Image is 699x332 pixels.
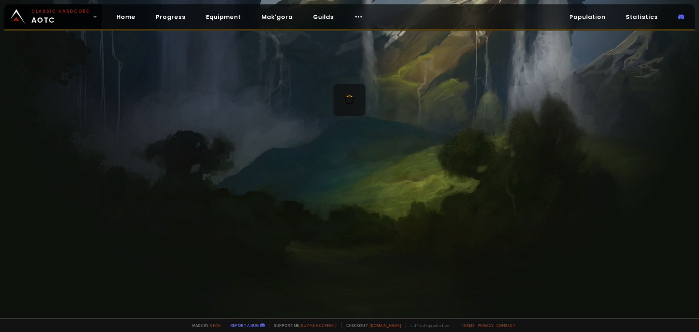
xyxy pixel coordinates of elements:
a: Statistics [620,9,664,24]
a: Population [564,9,611,24]
a: a fan [210,323,221,328]
span: Support me, [269,323,337,328]
a: Privacy [478,323,493,328]
a: Consent [496,323,516,328]
a: Equipment [200,9,247,24]
span: AOTC [31,8,90,26]
a: Buy me a coffee [301,323,337,328]
a: Progress [150,9,191,24]
a: Home [111,9,141,24]
span: Checkout [341,323,401,328]
a: Mak'gora [256,9,299,24]
a: [DOMAIN_NAME] [370,323,401,328]
a: Terms [461,323,475,328]
small: Classic Hardcore [31,8,90,15]
span: v. d752d5 - production [406,323,449,328]
a: Report a bug [230,323,259,328]
a: Guilds [307,9,340,24]
span: Made by [188,323,221,328]
a: Classic HardcoreAOTC [4,4,102,29]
